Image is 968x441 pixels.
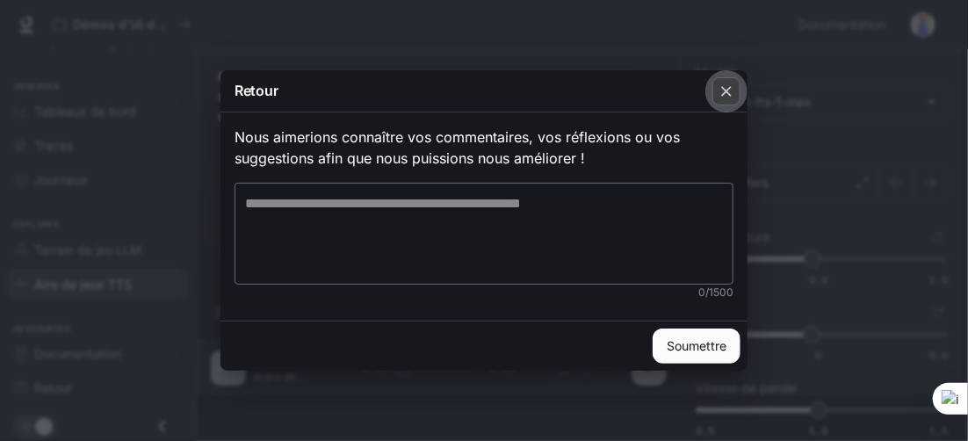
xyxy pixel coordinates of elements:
[235,82,278,99] font: Retour
[705,286,709,299] font: /
[653,329,740,364] button: Soumettre
[667,338,726,353] font: Soumettre
[698,286,705,299] font: 0
[235,128,680,167] font: Nous aimerions connaître vos commentaires, vos réflexions ou vos suggestions afin que nous puissi...
[709,286,733,299] font: 1500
